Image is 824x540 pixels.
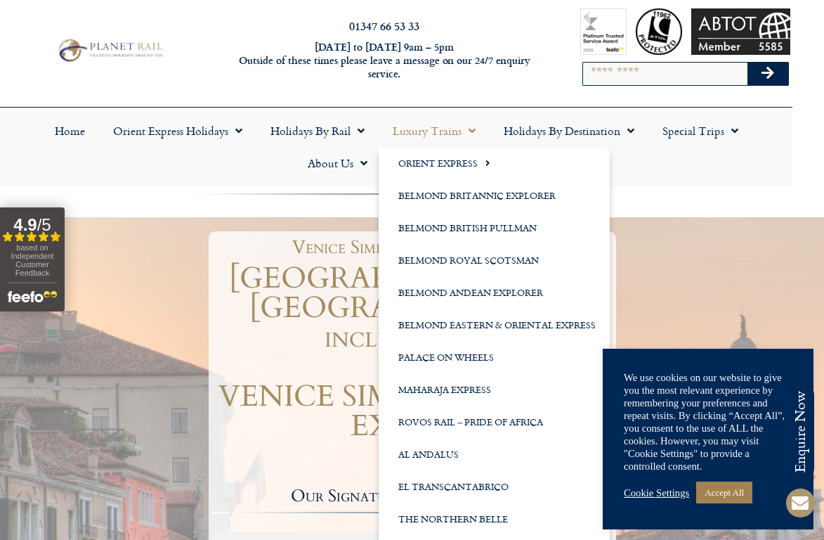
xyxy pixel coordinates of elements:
a: Rovos Rail – Pride of Africa [379,406,610,438]
a: El Transcantabrico [379,470,610,503]
h1: [GEOGRAPHIC_DATA] to [GEOGRAPHIC_DATA] including the VENICE SIMPLON ORIENT EXPRESS [212,264,616,441]
a: Al Andalus [379,438,610,470]
a: Holidays by Destination [490,115,648,147]
img: Planet Rail Train Holidays Logo [54,37,166,64]
a: Belmond Royal Scotsman [379,244,610,276]
h6: [DATE] to [DATE] 9am – 5pm Outside of these times please leave a message on our 24/7 enquiry serv... [223,41,546,80]
a: The Northern Belle [379,503,610,535]
a: Cookie Settings [624,487,689,499]
a: Belmond Eastern & Oriental Express [379,309,610,341]
a: Special Trips [648,115,752,147]
a: Home [41,115,99,147]
a: 01347 66 53 33 [349,18,419,34]
a: Belmond Andean Explorer [379,276,610,309]
div: 5/5 [377,464,451,479]
a: Maharaja Express [379,373,610,406]
button: Search [747,63,788,85]
i: ☆ [377,465,386,479]
a: Orient Express [379,147,610,179]
h2: Our Signature Journey for 2026 [212,488,616,505]
a: Holidays by Rail [256,115,379,147]
a: Palace on Wheels [379,341,610,373]
a: Orient Express Holidays [99,115,256,147]
h1: Venice Simplon Orient Express [219,238,609,257]
nav: Menu [7,115,785,179]
a: Luxury Trains [379,115,490,147]
a: Belmond Britannic Explorer [379,179,610,212]
a: Accept All [696,482,752,503]
a: Belmond British Pullman [379,212,610,244]
div: We use cookies on our website to give you the most relevant experience by remembering your prefer... [624,371,792,472]
a: About Us [294,147,381,179]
